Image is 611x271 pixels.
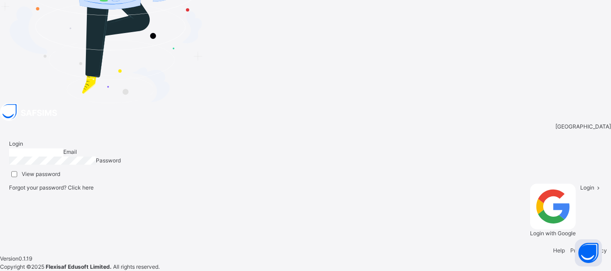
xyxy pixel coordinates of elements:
[9,140,23,147] span: Login
[555,123,611,131] span: [GEOGRAPHIC_DATA]
[580,184,594,191] span: Login
[575,239,602,266] button: Open asap
[22,170,60,178] label: View password
[68,184,94,191] a: Click here
[553,247,565,254] a: Help
[46,263,112,270] strong: Flexisaf Edusoft Limited.
[9,184,94,191] span: Forgot your password?
[96,157,121,164] span: Password
[530,230,576,237] span: Login with Google
[570,247,607,254] a: Privacy Policy
[63,148,77,155] span: Email
[530,184,576,229] img: google.396cfc9801f0270233282035f929180a.svg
